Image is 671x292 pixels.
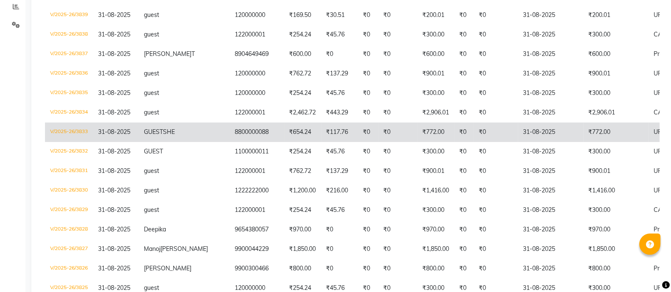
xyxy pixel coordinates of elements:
[474,25,518,44] td: ₹0
[518,83,583,103] td: 31-08-2025
[230,103,284,122] td: 122000001
[417,44,454,64] td: ₹600.00
[583,142,649,161] td: ₹300.00
[378,64,417,83] td: ₹0
[45,64,93,83] td: V/2025-26/3836
[417,259,454,278] td: ₹800.00
[474,220,518,239] td: ₹0
[583,44,649,64] td: ₹600.00
[378,200,417,220] td: ₹0
[474,161,518,181] td: ₹0
[454,220,474,239] td: ₹0
[474,122,518,142] td: ₹0
[518,220,583,239] td: 31-08-2025
[654,11,663,19] span: UPI
[98,128,130,136] span: 31-08-2025
[98,108,130,116] span: 31-08-2025
[454,200,474,220] td: ₹0
[144,147,163,155] span: GUEST
[583,25,649,44] td: ₹300.00
[321,220,358,239] td: ₹0
[474,239,518,259] td: ₹0
[144,11,159,19] span: guest
[583,6,649,25] td: ₹200.01
[98,167,130,175] span: 31-08-2025
[45,220,93,239] td: V/2025-26/3828
[321,181,358,200] td: ₹216.00
[583,103,649,122] td: ₹2,906.01
[45,6,93,25] td: V/2025-26/3839
[518,103,583,122] td: 31-08-2025
[284,239,321,259] td: ₹1,850.00
[284,259,321,278] td: ₹800.00
[417,64,454,83] td: ₹900.01
[454,64,474,83] td: ₹0
[284,142,321,161] td: ₹254.24
[284,161,321,181] td: ₹762.72
[378,142,417,161] td: ₹0
[378,103,417,122] td: ₹0
[191,50,195,58] span: T
[518,161,583,181] td: 31-08-2025
[358,239,378,259] td: ₹0
[144,245,160,253] span: Manoj
[358,220,378,239] td: ₹0
[474,6,518,25] td: ₹0
[454,122,474,142] td: ₹0
[284,181,321,200] td: ₹1,200.00
[98,225,130,233] span: 31-08-2025
[144,108,159,116] span: guest
[583,161,649,181] td: ₹900.01
[230,6,284,25] td: 120000000
[518,64,583,83] td: 31-08-2025
[454,83,474,103] td: ₹0
[378,239,417,259] td: ₹0
[144,206,159,214] span: guest
[230,181,284,200] td: 1222222000
[144,186,159,194] span: guest
[518,200,583,220] td: 31-08-2025
[454,44,474,64] td: ₹0
[321,142,358,161] td: ₹45.76
[358,6,378,25] td: ₹0
[284,200,321,220] td: ₹254.24
[417,181,454,200] td: ₹1,416.00
[45,239,93,259] td: V/2025-26/3827
[474,83,518,103] td: ₹0
[417,83,454,103] td: ₹300.00
[474,103,518,122] td: ₹0
[474,259,518,278] td: ₹0
[417,25,454,44] td: ₹300.00
[98,89,130,97] span: 31-08-2025
[654,128,663,136] span: UPI
[284,6,321,25] td: ₹169.50
[378,83,417,103] td: ₹0
[98,284,130,292] span: 31-08-2025
[98,70,130,77] span: 31-08-2025
[583,220,649,239] td: ₹970.00
[321,122,358,142] td: ₹117.76
[230,83,284,103] td: 120000000
[454,142,474,161] td: ₹0
[518,44,583,64] td: 31-08-2025
[321,25,358,44] td: ₹45.76
[518,25,583,44] td: 31-08-2025
[230,25,284,44] td: 122000001
[321,6,358,25] td: ₹30.51
[321,103,358,122] td: ₹443.29
[358,161,378,181] td: ₹0
[230,259,284,278] td: 9900300466
[230,122,284,142] td: 8800000088
[417,122,454,142] td: ₹772.00
[230,239,284,259] td: 9900044229
[358,64,378,83] td: ₹0
[417,6,454,25] td: ₹200.01
[583,259,649,278] td: ₹800.00
[98,50,130,58] span: 31-08-2025
[358,122,378,142] td: ₹0
[321,239,358,259] td: ₹0
[230,142,284,161] td: 1100000011
[518,142,583,161] td: 31-08-2025
[474,200,518,220] td: ₹0
[144,70,159,77] span: guest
